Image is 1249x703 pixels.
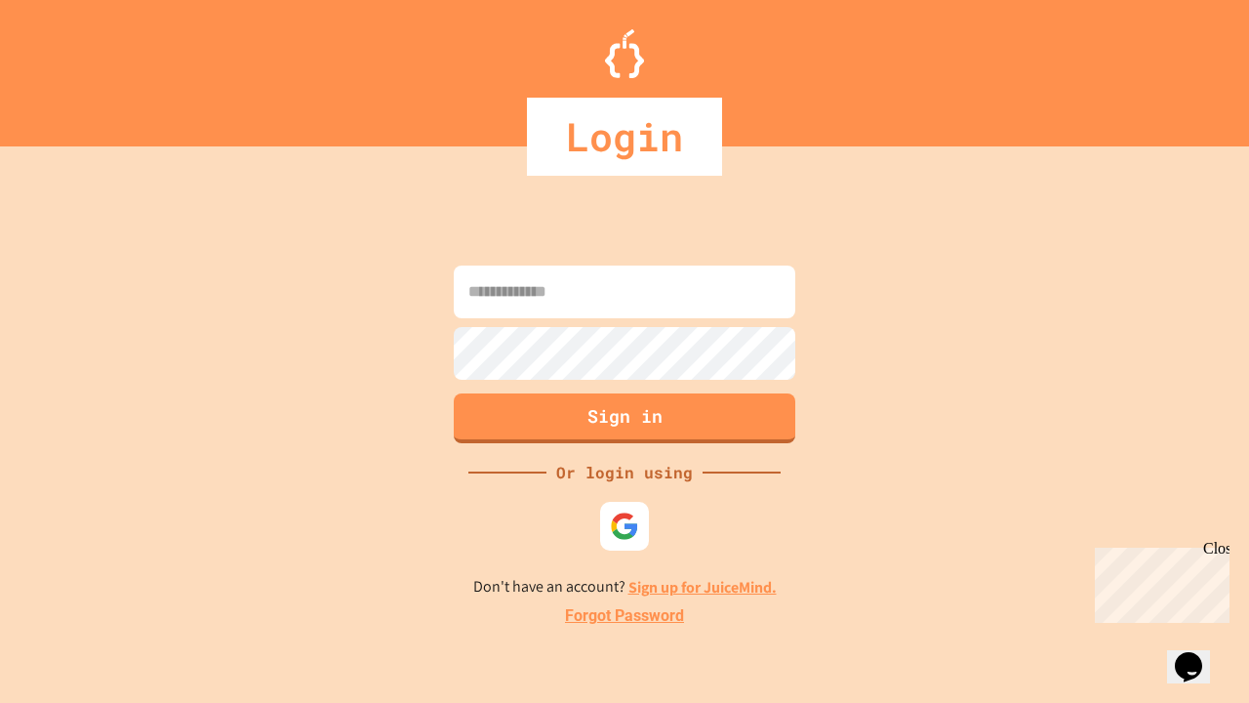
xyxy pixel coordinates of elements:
a: Sign up for JuiceMind. [628,577,777,598]
p: Don't have an account? [473,575,777,600]
img: google-icon.svg [610,512,639,541]
div: Chat with us now!Close [8,8,135,124]
div: Login [527,98,722,176]
button: Sign in [454,393,795,443]
iframe: chat widget [1087,540,1229,623]
img: Logo.svg [605,29,644,78]
div: Or login using [546,461,703,484]
a: Forgot Password [565,604,684,628]
iframe: chat widget [1167,625,1229,683]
